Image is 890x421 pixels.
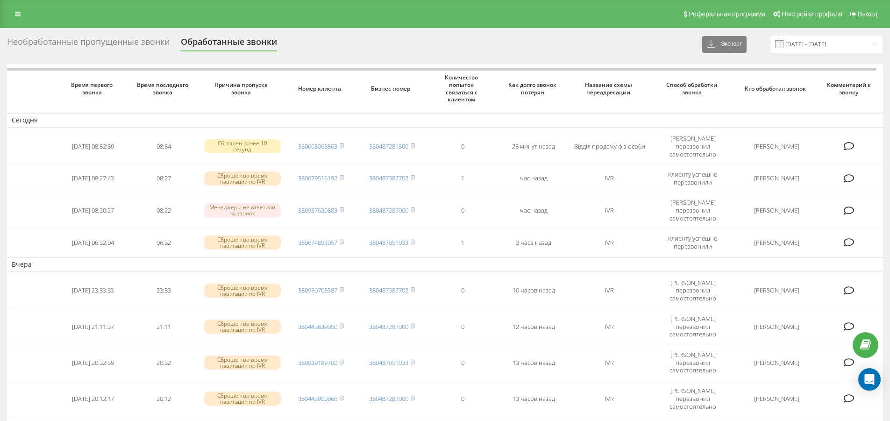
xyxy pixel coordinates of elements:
[204,392,281,406] div: Сброшен во время навигации по IVR
[369,394,408,403] a: 380487287000
[128,382,199,416] td: 20:12
[569,309,650,343] td: IVR
[498,229,569,256] td: 3 часа назад
[498,129,569,164] td: 25 минут назад
[369,142,408,150] a: 380487281800
[293,85,349,93] span: Номер клиента
[208,81,277,96] span: Причина пропуска звонка
[569,129,650,164] td: Відділ продажу фіз особи
[736,382,817,416] td: [PERSON_NAME]
[57,309,128,343] td: [DATE] 21:11:37
[57,129,128,164] td: [DATE] 08:52:39
[858,10,877,18] span: Выход
[650,273,736,307] td: [PERSON_NAME] перезвонил самостоятельно
[57,165,128,192] td: [DATE] 08:27:43
[659,81,728,96] span: Способ обработки звонка
[369,358,408,367] a: 380487051033
[298,394,337,403] a: 380443900066
[858,368,881,391] div: Open Intercom Messenger
[369,206,408,214] a: 380487287000
[298,286,337,294] a: 380950708387
[57,382,128,416] td: [DATE] 20:12:17
[702,36,747,53] button: Экспорт
[569,273,650,307] td: IVR
[498,345,569,379] td: 13 часов назад
[57,273,128,307] td: [DATE] 23:33:33
[204,171,281,186] div: Сброшен во время навигации по IVR
[427,229,498,256] td: 1
[782,10,842,18] span: Настройки профиля
[650,193,736,228] td: [PERSON_NAME] перезвонил самостоятельно
[298,322,337,331] a: 380443639050
[298,174,337,182] a: 380679515192
[744,85,809,93] span: Кто обработал звонок
[136,81,192,96] span: Время последнего звонка
[650,129,736,164] td: [PERSON_NAME] перезвонил самостоятельно
[689,10,765,18] span: Реферальная программа
[736,309,817,343] td: [PERSON_NAME]
[427,345,498,379] td: 0
[298,238,337,247] a: 380674893057
[204,139,281,153] div: Сброшен ранее 10 секунд
[825,81,876,96] span: Комментарий к звонку
[427,129,498,164] td: 0
[427,382,498,416] td: 0
[506,81,562,96] span: Как долго звонок потерян
[364,85,420,93] span: Бизнес номер
[736,165,817,192] td: [PERSON_NAME]
[650,229,736,256] td: Клиенту успешно перезвонили
[736,193,817,228] td: [PERSON_NAME]
[577,81,642,96] span: Название схемы переадресации
[736,129,817,164] td: [PERSON_NAME]
[128,273,199,307] td: 23:33
[57,193,128,228] td: [DATE] 08:20:27
[298,206,337,214] a: 380937630883
[128,193,199,228] td: 08:22
[7,37,170,51] div: Необработанные пропущенные звонки
[427,165,498,192] td: 1
[650,382,736,416] td: [PERSON_NAME] перезвонил самостоятельно
[128,129,199,164] td: 08:54
[427,309,498,343] td: 0
[57,229,128,256] td: [DATE] 06:32:04
[298,358,337,367] a: 380939189700
[128,309,199,343] td: 21:11
[298,142,337,150] a: 380663068563
[498,382,569,416] td: 13 часов назад
[498,309,569,343] td: 12 часов назад
[369,238,408,247] a: 380487051033
[498,193,569,228] td: час назад
[204,356,281,370] div: Сброшен во время навигации по IVR
[204,320,281,334] div: Сброшен во время навигации по IVR
[7,113,883,127] td: Сегодня
[736,273,817,307] td: [PERSON_NAME]
[427,193,498,228] td: 0
[569,382,650,416] td: IVR
[369,322,408,331] a: 380487287000
[650,345,736,379] td: [PERSON_NAME] перезвонил самостоятельно
[128,229,199,256] td: 06:32
[736,229,817,256] td: [PERSON_NAME]
[57,345,128,379] td: [DATE] 20:32:59
[369,174,408,182] a: 380487387702
[204,284,281,298] div: Сброшен во время навигации по IVR
[569,165,650,192] td: IVR
[569,345,650,379] td: IVR
[204,203,281,217] div: Менеджеры не ответили на звонок
[128,345,199,379] td: 20:32
[569,229,650,256] td: IVR
[650,309,736,343] td: [PERSON_NAME] перезвонил самостоятельно
[650,165,736,192] td: Клиенту успешно перезвонили
[435,74,491,103] span: Количество попыток связаться с клиентом
[369,286,408,294] a: 380487387702
[181,37,277,51] div: Обработанные звонки
[736,345,817,379] td: [PERSON_NAME]
[128,165,199,192] td: 08:27
[65,81,121,96] span: Время первого звонка
[427,273,498,307] td: 0
[498,165,569,192] td: час назад
[498,273,569,307] td: 10 часов назад
[7,257,883,271] td: Вчера
[569,193,650,228] td: IVR
[204,235,281,250] div: Сброшен во время навигации по IVR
